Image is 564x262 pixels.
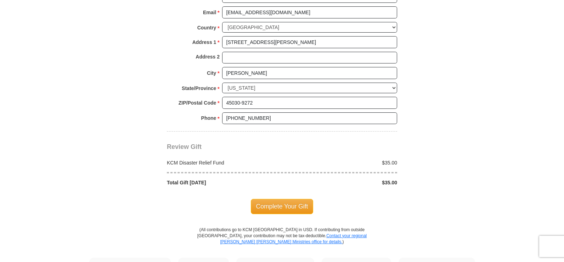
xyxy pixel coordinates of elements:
[282,159,401,166] div: $35.00
[182,83,216,93] strong: State/Province
[197,227,367,258] p: (All contributions go to KCM [GEOGRAPHIC_DATA] in USD. If contributing from outside [GEOGRAPHIC_D...
[251,199,314,214] span: Complete Your Gift
[196,52,220,62] strong: Address 2
[192,37,216,47] strong: Address 1
[163,179,282,186] div: Total Gift [DATE]
[163,159,282,166] div: KCM Disaster Relief Fund
[167,143,202,150] span: Review Gift
[197,23,216,33] strong: Country
[179,98,216,108] strong: ZIP/Postal Code
[203,7,216,17] strong: Email
[207,68,216,78] strong: City
[282,179,401,186] div: $35.00
[220,233,367,244] a: Contact your regional [PERSON_NAME] [PERSON_NAME] Ministries office for details.
[201,113,216,123] strong: Phone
